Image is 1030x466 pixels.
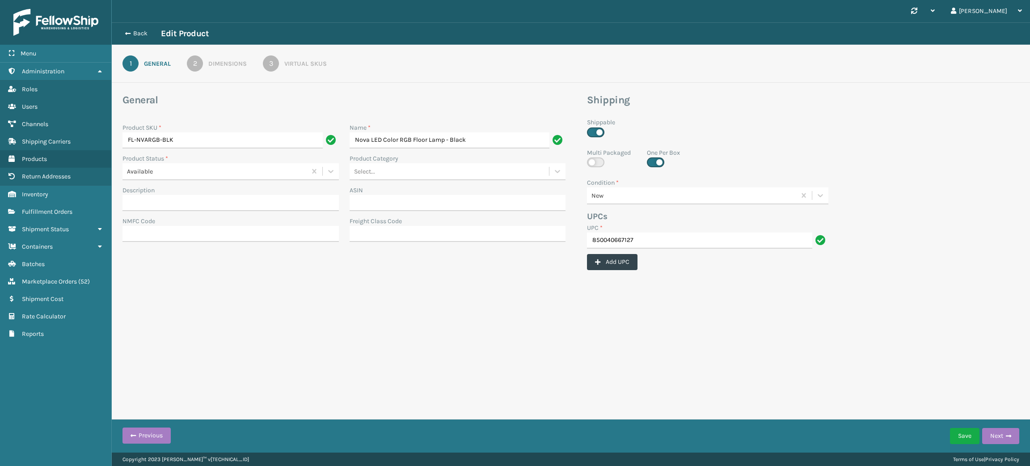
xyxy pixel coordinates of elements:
[120,30,161,38] button: Back
[587,178,619,187] label: Condition
[187,55,203,72] div: 2
[587,254,637,270] button: Add UPC
[22,191,48,198] span: Inventory
[587,223,603,233] label: UPC
[350,154,398,163] label: Product Category
[22,330,44,338] span: Reports
[122,154,168,163] label: Product Status
[587,93,954,107] h3: Shipping
[22,295,63,303] span: Shipment Cost
[22,138,71,145] span: Shipping Carriers
[122,428,171,444] button: Previous
[161,28,209,39] h3: Edit Product
[22,173,71,180] span: Return Addresses
[22,243,53,250] span: Containers
[350,123,371,132] label: Name
[22,155,47,163] span: Products
[22,85,38,93] span: Roles
[587,118,615,127] label: Shippable
[350,216,402,226] label: Freight Class Code
[122,123,161,132] label: Product SKU
[22,225,69,233] span: Shipment Status
[350,186,363,195] label: ASIN
[591,191,797,200] div: New
[587,148,631,157] label: Multi Packaged
[144,59,171,68] div: General
[22,278,77,285] span: Marketplace Orders
[647,148,680,157] label: One Per Box
[122,453,249,466] p: Copyright 2023 [PERSON_NAME]™ v [TECHNICAL_ID]
[22,208,72,216] span: Fulfillment Orders
[22,260,45,268] span: Batches
[122,186,155,195] label: Description
[22,68,64,75] span: Administration
[22,103,38,110] span: Users
[13,9,98,36] img: logo
[21,50,36,57] span: Menu
[122,93,566,107] h3: General
[284,59,327,68] div: Virtual SKUs
[122,55,139,72] div: 1
[208,59,247,68] div: Dimensions
[78,278,90,285] span: ( 52 )
[587,212,608,221] b: UPCs
[263,55,279,72] div: 3
[354,167,375,176] div: Select...
[127,167,307,176] div: Available
[122,216,155,226] label: NMFC Code
[22,120,48,128] span: Channels
[22,313,66,320] span: Rate Calculator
